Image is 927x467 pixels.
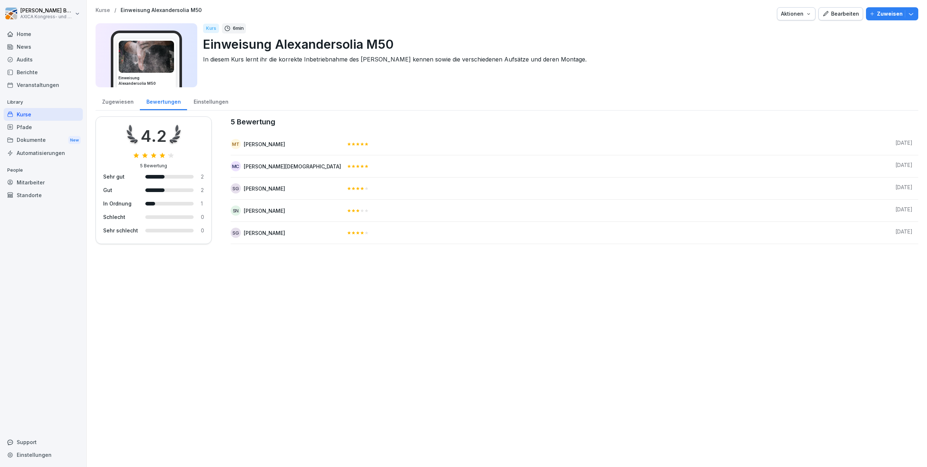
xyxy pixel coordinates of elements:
caption: 5 Bewertung [231,116,918,127]
div: [PERSON_NAME] [244,140,285,148]
p: / [114,7,116,13]
div: In Ordnung [103,200,138,207]
div: 4.2 [141,124,167,148]
a: Home [4,28,83,40]
p: [PERSON_NAME] Beck [20,8,73,14]
div: 2 [201,186,204,194]
div: SG [231,228,241,238]
div: [PERSON_NAME] [244,207,285,215]
a: Einstellungen [187,92,235,110]
div: Gut [103,186,138,194]
td: [DATE] [890,133,918,155]
div: 2 [201,173,204,180]
button: Aktionen [777,7,815,20]
a: News [4,40,83,53]
button: Zuweisen [866,7,918,20]
p: 6 min [233,25,244,32]
div: 1 [201,200,204,207]
div: [PERSON_NAME][DEMOGRAPHIC_DATA] [244,163,341,170]
h3: Einweisung Alexandersolia M50 [118,75,174,86]
a: Einstellungen [4,448,83,461]
a: DokumenteNew [4,133,83,147]
div: New [68,136,81,144]
div: Kurs [203,24,219,33]
div: 0 [201,227,204,234]
a: Automatisierungen [4,147,83,159]
td: [DATE] [890,200,918,222]
div: Sehr schlecht [103,227,138,234]
a: Bewertungen [140,92,187,110]
div: MC [231,161,241,171]
div: Bearbeiten [822,10,859,18]
p: AXICA Kongress- und Tagungszentrum Pariser Platz 3 GmbH [20,14,73,19]
div: [PERSON_NAME] [244,229,285,237]
a: Kurse [96,7,110,13]
div: Schlecht [103,213,138,221]
div: MT [231,139,241,149]
a: Mitarbeiter [4,176,83,189]
div: Sehr gut [103,173,138,180]
a: Berichte [4,66,83,79]
a: Zugewiesen [96,92,140,110]
div: [PERSON_NAME] [244,185,285,192]
div: Dokumente [4,133,83,147]
p: Einweisung Alexandersolia M50 [203,35,912,53]
div: 0 [201,213,204,221]
div: 5 Bewertung [140,163,167,169]
p: People [4,164,83,176]
a: Veranstaltungen [4,79,83,91]
p: In diesem Kurs lernt ihr die korrekte Inbetriebnahme des [PERSON_NAME] kennen sowie die verschied... [203,55,912,64]
a: Kurse [4,108,83,121]
div: Aktionen [781,10,811,18]
div: Support [4,436,83,448]
td: [DATE] [890,177,918,200]
td: [DATE] [890,222,918,244]
div: SN [231,205,241,216]
img: kr10s27pyqr9zptkmwfo66n3.png [119,41,174,73]
p: Zuweisen [877,10,903,18]
a: Standorte [4,189,83,201]
button: Bearbeiten [818,7,863,20]
p: Library [4,96,83,108]
a: Pfade [4,121,83,133]
a: Audits [4,53,83,66]
a: Einweisung Alexandersolia M50 [121,7,202,13]
td: [DATE] [890,155,918,177]
div: SG [231,183,241,193]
